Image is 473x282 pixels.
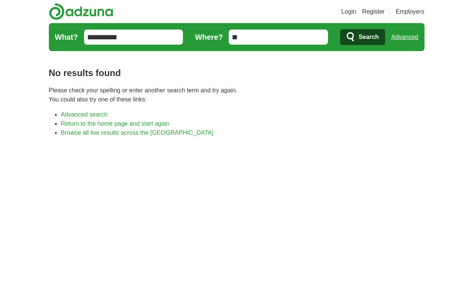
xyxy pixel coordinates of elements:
[341,7,356,16] a: Login
[61,120,170,127] a: Return to the home page and start again
[195,31,223,43] label: Where?
[340,29,385,45] button: Search
[396,7,425,16] a: Employers
[49,86,425,104] p: Please check your spelling or enter another search term and try again. You could also try one of ...
[49,66,425,80] h1: No results found
[61,111,108,118] a: Advanced search
[391,30,418,45] a: Advanced
[61,129,214,136] a: Browse all live results across the [GEOGRAPHIC_DATA]
[55,31,78,43] label: What?
[49,3,113,20] img: Adzuna logo
[362,7,385,16] a: Register
[359,30,379,45] span: Search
